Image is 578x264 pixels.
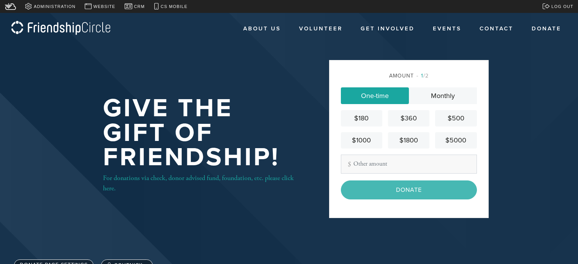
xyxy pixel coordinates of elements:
[341,110,382,126] a: $180
[341,155,477,174] input: Other amount
[344,135,379,145] div: $1000
[421,73,423,79] span: 1
[388,132,429,149] a: $1800
[103,174,294,193] a: For donations via check, donor advised fund, foundation, etc. please click here.
[416,73,429,79] span: /2
[11,21,110,36] img: logo_fc.png
[341,87,409,104] a: One-time
[238,22,287,36] a: About Us
[427,22,467,36] a: Events
[551,3,573,10] span: Log out
[134,3,145,10] span: CRM
[161,3,188,10] span: CS Mobile
[341,132,382,149] a: $1000
[391,113,426,123] div: $360
[435,132,477,149] a: $5000
[409,87,477,104] a: Monthly
[438,135,473,145] div: $5000
[388,110,429,126] a: $360
[341,72,477,80] div: Amount
[103,96,304,170] h1: Give the Gift of Friendship!
[474,22,519,36] a: Contact
[526,22,567,36] a: Donate
[435,110,477,126] a: $500
[355,22,420,36] a: Get Involved
[344,113,379,123] div: $180
[293,22,348,36] a: Volunteer
[34,3,76,10] span: Administration
[391,135,426,145] div: $1800
[93,3,116,10] span: Website
[438,113,473,123] div: $500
